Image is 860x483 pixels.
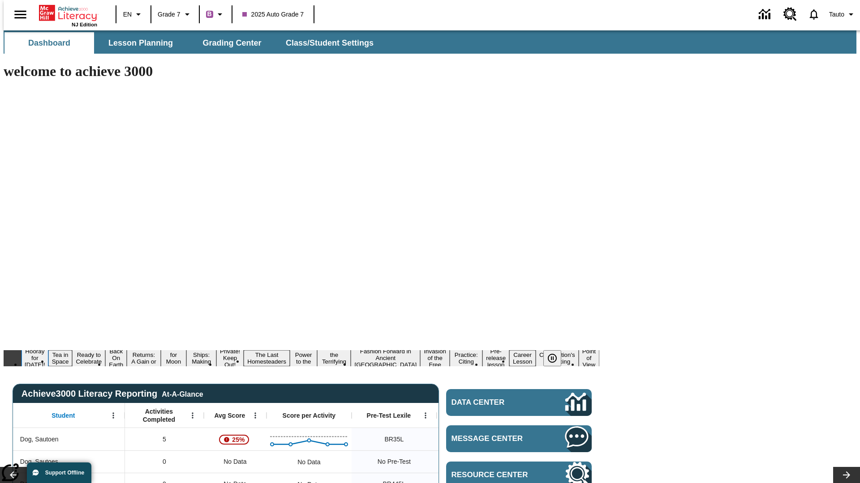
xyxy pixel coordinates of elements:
button: Lesson Planning [96,32,185,54]
button: Grading Center [187,32,277,54]
span: B [207,8,212,20]
div: No Data, Dog, Sautoes [437,450,522,473]
span: Pre-Test Lexile [367,411,411,419]
span: Beginning reader 35 Lexile, Dog, Sautoen [384,435,404,444]
span: Message Center [451,434,538,443]
div: Pause [543,350,570,366]
span: Dog, Sautoes [20,457,58,466]
button: Open Menu [419,409,432,422]
button: Profile/Settings [826,6,860,22]
button: Slide 13 The Invasion of the Free CD [420,340,450,376]
div: No Data, Dog, Sautoes [204,450,267,473]
button: Lesson carousel, Next [833,467,860,483]
span: Support Offline [45,470,84,476]
button: Slide 8 Private! Keep Out! [216,347,244,369]
button: Slide 11 Attack of the Terrifying Tomatoes [317,343,351,373]
span: Resource Center [451,470,538,479]
span: 0 [163,457,166,466]
button: Slide 9 The Last Homesteaders [244,350,290,366]
span: NJ Edition [72,22,97,27]
div: SubNavbar [4,30,856,54]
span: Achieve3000 Literacy Reporting [21,389,203,399]
div: No Data, Dog, Sautoes [293,453,325,471]
span: Dog, Sautoen [20,435,59,444]
span: Avg Score [214,411,245,419]
div: At-A-Glance [162,389,203,398]
a: Resource Center, Will open in new tab [778,2,802,26]
button: Slide 12 Fashion Forward in Ancient Rome [351,347,420,369]
button: Slide 10 Solar Power to the People [290,343,317,373]
button: Grade: Grade 7, Select a grade [154,6,196,22]
span: Grade 7 [158,10,181,19]
button: Boost Class color is purple. Change class color [202,6,229,22]
a: Home [39,4,97,22]
a: Message Center [446,425,592,452]
button: Support Offline [27,462,91,483]
span: 5 [163,435,166,444]
span: Data Center [451,398,535,407]
div: 5, Dog, Sautoen [125,428,204,450]
div: 0, Dog, Sautoes [125,450,204,473]
span: No Pre-Test, Dog, Sautoes [378,457,411,466]
button: Slide 2 Tea in Space [48,350,73,366]
button: Slide 16 Career Lesson [509,350,536,366]
button: Slide 7 Cruise Ships: Making Waves [186,343,216,373]
a: Data Center [446,389,592,416]
button: Slide 6 Time for Moon Rules? [161,343,186,373]
span: Activities Completed [129,407,189,424]
a: Notifications [802,3,826,26]
div: 35 Lexile, ER, Based on the Lexile Reading measure, student is an Emerging Reader (ER) and will h... [437,428,522,450]
span: Lesson Planning [108,38,173,48]
span: Dashboard [28,38,70,48]
button: Slide 4 Back On Earth [105,347,127,369]
button: Pause [543,350,561,366]
button: Dashboard [4,32,94,54]
a: Data Center [753,2,778,27]
button: Slide 17 The Constitution's Balancing Act [536,343,579,373]
h1: welcome to achieve 3000 [4,63,599,80]
div: , 25%, Attention! This student's Average First Try Score of 25% is below 65%, Dog, Sautoen [204,428,267,450]
span: Class/Student Settings [286,38,374,48]
span: No Data [219,453,251,471]
span: Score per Activity [283,411,336,419]
button: Open Menu [186,409,199,422]
button: Slide 1 Hooray for Constitution Day! [21,347,48,369]
span: Tauto [829,10,844,19]
span: EN [123,10,132,19]
button: Open Menu [249,409,262,422]
button: Slide 15 Pre-release lesson [482,347,509,369]
button: Class/Student Settings [279,32,381,54]
button: Open side menu [7,1,34,28]
button: Slide 18 Point of View [579,347,599,369]
button: Language: EN, Select a language [119,6,148,22]
button: Slide 3 Get Ready to Celebrate Juneteenth! [72,343,105,373]
span: Grading Center [202,38,261,48]
span: 2025 Auto Grade 7 [242,10,304,19]
button: Open Menu [107,409,120,422]
span: 25% [228,432,248,448]
button: Slide 14 Mixed Practice: Citing Evidence [450,343,482,373]
span: Student [52,411,75,419]
button: Slide 5 Free Returns: A Gain or a Drain? [127,343,161,373]
div: Home [39,3,97,27]
div: SubNavbar [4,32,382,54]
